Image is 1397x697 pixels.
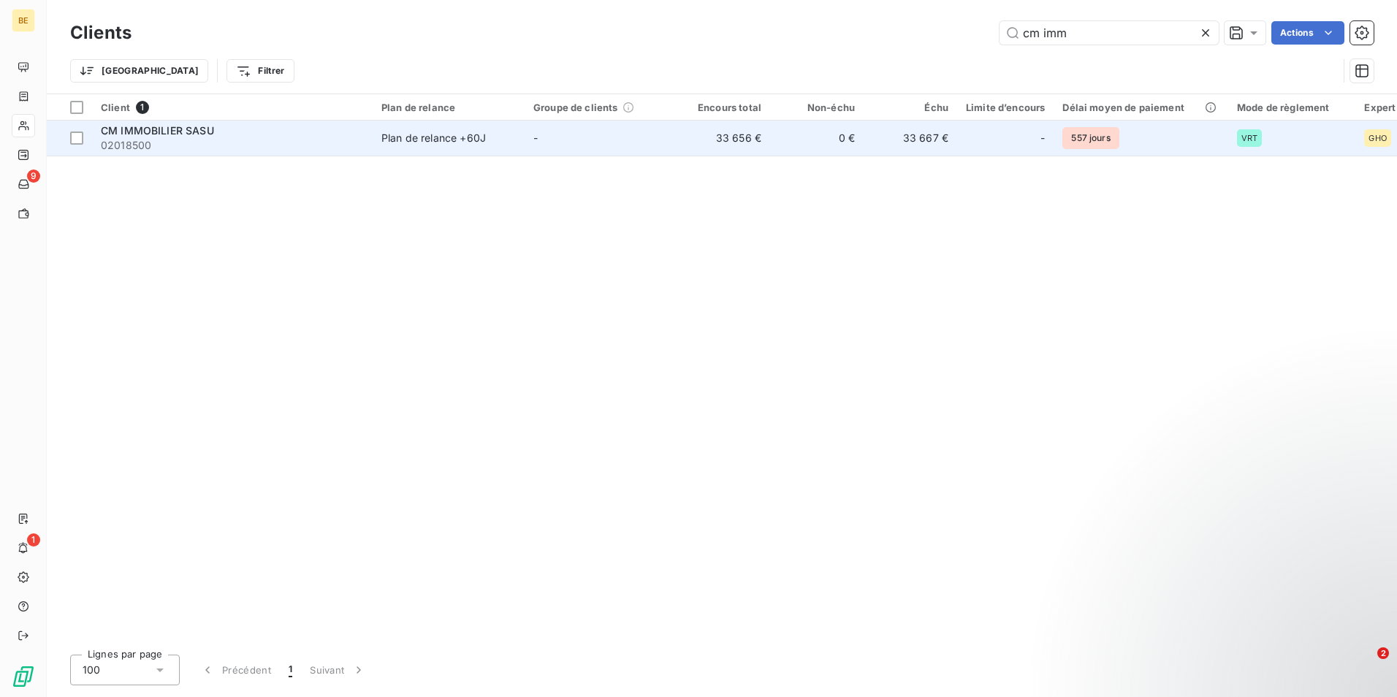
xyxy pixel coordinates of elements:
[966,102,1045,113] div: Limite d’encours
[27,533,40,546] span: 1
[301,655,375,685] button: Suivant
[1040,131,1045,145] span: -
[1241,134,1257,142] span: VRT
[770,121,864,156] td: 0 €
[227,59,294,83] button: Filtrer
[1369,134,1386,142] span: GHO
[1062,127,1119,149] span: 557 jours
[12,665,35,688] img: Logo LeanPay
[101,102,130,113] span: Client
[779,102,855,113] div: Non-échu
[1377,647,1389,659] span: 2
[677,121,770,156] td: 33 656 €
[872,102,948,113] div: Échu
[27,170,40,183] span: 9
[1237,102,1347,113] div: Mode de règlement
[381,102,516,113] div: Plan de relance
[1105,555,1397,658] iframe: Intercom notifications message
[685,102,761,113] div: Encours total
[533,132,538,144] span: -
[533,102,618,113] span: Groupe de clients
[864,121,957,156] td: 33 667 €
[1062,102,1219,113] div: Délai moyen de paiement
[1271,21,1344,45] button: Actions
[83,663,100,677] span: 100
[289,663,292,677] span: 1
[1347,647,1382,682] iframe: Intercom live chat
[101,124,214,137] span: CM IMMOBILIER SASU
[70,59,208,83] button: [GEOGRAPHIC_DATA]
[12,9,35,32] div: BE
[70,20,132,46] h3: Clients
[101,138,364,153] span: 02018500
[280,655,301,685] button: 1
[191,655,280,685] button: Précédent
[136,101,149,114] span: 1
[1000,21,1219,45] input: Rechercher
[381,131,486,145] div: Plan de relance +60J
